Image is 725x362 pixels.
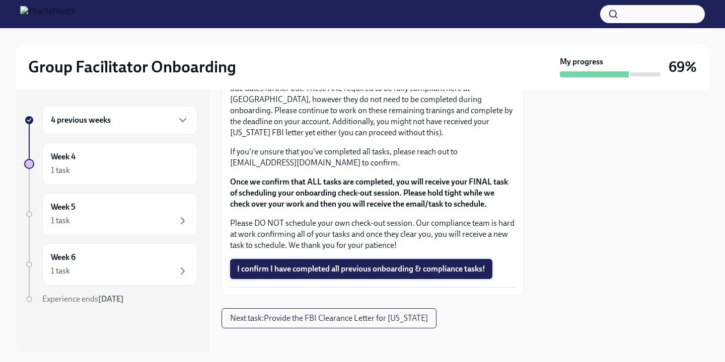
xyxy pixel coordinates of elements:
h6: Week 6 [51,252,76,263]
h6: 4 previous weeks [51,115,111,126]
div: 1 task [51,265,70,277]
button: Next task:Provide the FBI Clearance Letter for [US_STATE] [222,308,437,328]
h2: Group Facilitator Onboarding [28,57,236,77]
h6: Week 5 [51,202,76,213]
button: I confirm I have completed all previous onboarding & compliance tasks! [230,259,492,279]
span: I confirm I have completed all previous onboarding & compliance tasks! [237,264,485,274]
h6: Week 4 [51,151,76,162]
p: You should still have a few Relias courses in your library that have due dates further out. These... [230,72,515,138]
a: Week 51 task [24,193,197,235]
h3: 69% [669,58,697,76]
strong: My progress [560,56,603,67]
a: Week 41 task [24,143,197,185]
img: CharlieHealth [20,6,76,22]
div: 1 task [51,165,70,176]
p: Please DO NOT schedule your own check-out session. Our compliance team is hard at work confirming... [230,218,515,251]
span: Next task : Provide the FBI Clearance Letter for [US_STATE] [230,313,428,323]
strong: [DATE] [98,294,124,304]
strong: Once we confirm that ALL tasks are completed, you will receive your FINAL task of scheduling your... [230,177,508,209]
a: Week 61 task [24,243,197,286]
div: 1 task [51,215,70,226]
span: Experience ends [42,294,124,304]
div: 4 previous weeks [42,106,197,135]
p: If you're unsure that you've completed all tasks, please reach out to [EMAIL_ADDRESS][DOMAIN_NAME... [230,146,515,168]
